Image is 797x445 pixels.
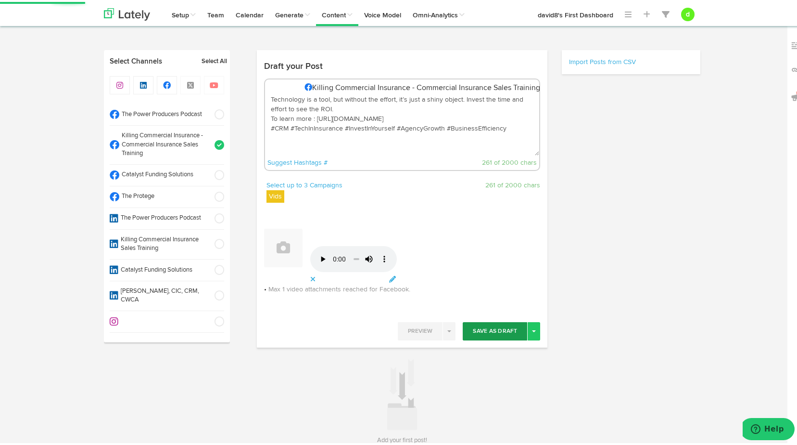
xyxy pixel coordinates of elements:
a: Select Channels [104,55,196,65]
span: 261 of 2000 chars [482,157,537,164]
span: Catalyst Funding Solutions [119,169,208,178]
button: Preview [398,320,443,339]
span: [PERSON_NAME], CIC, CRM, CWCA [118,285,208,303]
span: 261 of 2000 chars [485,179,540,188]
video: Your browser does not support HTML5 video. [310,227,397,270]
label: Vids [266,188,284,201]
h4: Draft your Post [264,60,323,69]
span: The Power Producers Podcast [119,108,208,118]
img: logo_lately_bg_light.svg [104,6,150,19]
span: The Protege [119,190,208,199]
span: The Power Producers Podcast [118,212,208,221]
di-null: Killing Commercial Insurance - Commercial Insurance Sales Training [304,82,540,90]
a: Import Posts from CSV [569,57,636,64]
iframe: Opens a widget where you can find more information [743,416,795,440]
span: Catalyst Funding Solutions [118,264,208,273]
img: icon_add_something.svg [387,356,418,429]
a: Suggest Hashtags # [267,157,328,164]
span: Killing Commercial Insurance Sales Training [118,234,208,251]
a: Select All [202,55,227,65]
button: d [681,6,695,19]
span: Killing Commercial Insurance - Commercial Insurance Sales Training [119,130,208,157]
a: Select up to 3 Campaigns [266,178,342,189]
span: Max 1 video attachments reached for Facebook. [268,284,410,291]
button: Save As Draft [463,320,527,339]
